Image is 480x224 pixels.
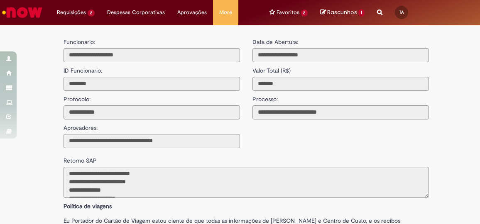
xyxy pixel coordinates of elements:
span: Rascunhos [327,8,357,16]
b: Política de viagens [64,202,112,210]
label: Retorno SAP [64,152,97,165]
span: TA [399,10,404,15]
label: Protocolo: [64,91,91,103]
label: Valor Total (R$) [252,62,291,75]
span: Requisições [57,8,86,17]
span: Favoritos [277,8,299,17]
span: 1 [358,9,365,17]
a: No momento, sua lista de rascunhos tem 1 Itens [320,8,365,16]
span: More [219,8,232,17]
span: 2 [301,10,308,17]
img: ServiceNow [1,4,44,21]
label: Aprovadores: [64,119,98,132]
label: Funcionario: [64,38,95,46]
span: Aprovações [177,8,207,17]
span: 2 [88,10,95,17]
span: Despesas Corporativas [107,8,165,17]
label: Data de Abertura: [252,38,298,46]
label: ID Funcionario: [64,62,102,75]
label: Processo: [252,91,278,103]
